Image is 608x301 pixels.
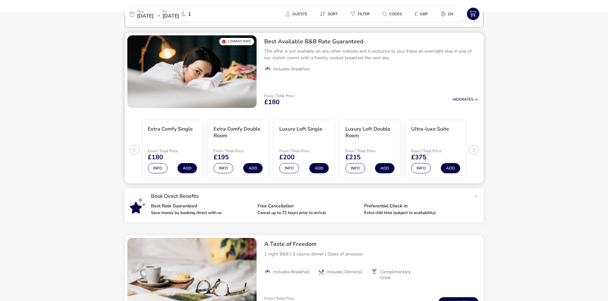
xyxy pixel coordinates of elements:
[148,154,163,161] span: £180
[188,11,191,17] span: 1
[148,149,193,153] p: From / Total Price
[264,48,478,61] p: This offer is not available on any other website and is exclusive to you! Enjoy an overnight stay...
[162,10,179,13] p: Fri
[292,11,307,17] span: Guests
[148,163,168,173] button: Info
[151,204,252,208] p: Best Rate Guaranteed
[264,297,294,300] p: From / Total Price
[345,154,361,161] span: £215
[436,9,458,18] button: en
[345,9,375,18] button: Filter
[279,154,295,161] span: £200
[271,118,337,181] swiper-slide: 3 / 5
[214,163,233,173] button: Info
[279,126,322,133] h3: Luxury Loft Single
[453,97,462,102] span: Hide
[162,12,179,19] span: [DATE]
[273,66,310,72] span: Includes Breakfast
[375,163,394,173] button: Add
[337,118,403,181] swiper-slide: 4 / 5
[139,118,205,181] swiper-slide: 1 / 5
[420,11,428,17] span: GBP
[409,9,436,18] naf-pibe-menu-bar-item: £GBP
[364,211,466,215] p: Extra chill time (subject to availability)
[264,99,280,105] span: £180
[151,194,471,199] p: Book Direct Benefits
[151,211,252,215] p: Save money by booking direct with us
[205,118,271,181] swiper-slide: 2 / 5
[364,204,466,208] p: Preferential Check-in
[377,9,409,18] naf-pibe-menu-bar-item: Codes
[411,163,431,173] button: Info
[411,149,456,153] p: From / Total Price
[328,11,338,17] span: Sort
[258,204,359,208] p: Free Cancellation
[264,38,478,45] h2: Best Available B&B Rate Guaranteed
[403,118,469,181] swiper-slide: 5 / 5
[259,33,484,77] div: Best Available B&B Rate GuaranteedThis offer is not available on any other website and is exclusi...
[441,163,460,173] button: Add
[279,163,299,173] button: Info
[377,9,407,18] button: Codes
[358,11,370,17] span: Filter
[411,154,426,161] span: £375
[243,163,263,173] button: Add
[281,9,315,18] naf-pibe-menu-bar-item: Guests
[409,9,433,18] button: £GBP
[264,94,294,98] p: From / Total Price
[264,240,478,248] h2: A Taste of Freedom
[177,163,197,173] button: Add
[345,163,365,173] button: Info
[137,10,154,13] p: Thu
[380,269,420,281] span: Complimentary Drink
[281,9,312,18] button: Guests
[148,126,193,133] h3: Extra Comfy Single
[448,11,453,17] span: en
[214,154,229,161] span: £195
[315,9,345,18] naf-pibe-menu-bar-item: Sort
[345,149,391,153] p: From / Total Price
[415,11,417,17] i: £
[214,149,259,153] p: From / Total Price
[137,12,154,19] span: [DATE]
[127,35,257,108] swiper-slide: 1 / 1
[259,235,484,286] div: A Taste of Freedom1 night B&B | 3-course dinner | Glass of proseccoIncludes BreakfastIncludes Din...
[219,38,254,45] div: Lowest Rate
[345,9,377,18] naf-pibe-menu-bar-item: Filter
[279,149,325,153] p: From / Total Price
[411,126,449,133] h3: Ultra-luxe Suite
[315,9,343,18] button: Sort
[345,126,394,139] h3: Luxury Loft Double Room
[258,211,359,215] p: Cancel up to 72 hours prior to arrival
[214,126,263,139] h3: Extra Comfy Double Room
[436,9,461,18] naf-pibe-menu-bar-item: en
[125,6,221,21] div: Thu[DATE]Fri[DATE]1
[264,251,478,257] p: 1 night B&B | 3-course dinner | Glass of prosecco
[453,97,478,102] button: HideRates
[309,163,329,173] button: Add
[389,11,402,17] span: Codes
[273,269,310,275] span: Includes Breakfast
[327,269,362,275] span: Includes Dinner(s)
